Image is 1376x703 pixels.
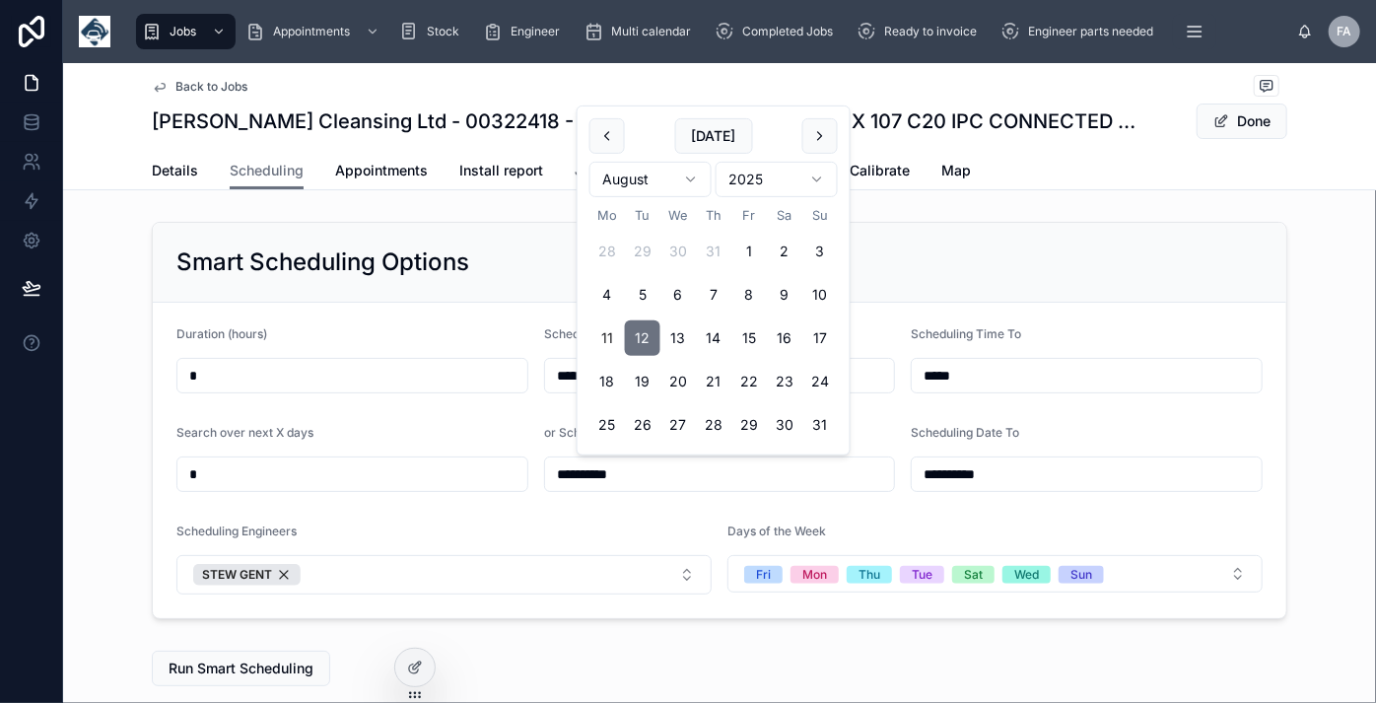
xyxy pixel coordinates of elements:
table: August 2025 [589,205,838,443]
button: Wednesday, 20 August 2025 [660,364,696,399]
span: Stock [427,24,459,39]
a: Appointments [335,153,428,192]
button: Select Button [727,555,1263,593]
span: Ready to invoice [884,24,977,39]
button: Tuesday, 5 August 2025 [625,277,660,313]
span: Job Sheets [575,161,649,180]
button: Friday, 8 August 2025 [731,277,767,313]
button: Saturday, 30 August 2025 [767,407,802,443]
a: Scheduling [230,153,304,190]
button: Monday, 25 August 2025 [589,407,625,443]
span: Appointments [273,24,350,39]
div: Sun [1070,566,1092,584]
button: Thursday, 31 July 2025 [696,234,731,269]
button: Wednesday, 6 August 2025 [660,277,696,313]
a: Details [152,153,198,192]
button: Thursday, 14 August 2025 [696,320,731,356]
span: Search over next X days [176,425,313,440]
button: Saturday, 23 August 2025 [767,364,802,399]
a: Completed Jobs [709,14,847,49]
span: Scheduling [230,161,304,180]
a: Job Sheets [575,153,649,192]
button: Monday, 28 July 2025 [589,234,625,269]
th: Sunday [802,205,838,226]
button: Unselect WED [1002,564,1051,584]
div: Mon [802,566,827,584]
button: Unselect FRI [744,564,783,584]
button: Friday, 1 August 2025 [731,234,767,269]
button: Sunday, 3 August 2025 [802,234,838,269]
a: Engineer parts needed [995,14,1167,49]
th: Wednesday [660,205,696,226]
span: or Scheduling Date From [544,425,683,440]
button: Saturday, 9 August 2025 [767,277,802,313]
span: Calibrate [850,161,910,180]
span: Scheduling Time To [911,326,1021,341]
button: Select Button [176,555,712,595]
div: Thu [859,566,880,584]
span: Details [152,161,198,180]
span: STEW GENT [202,567,272,583]
h2: Smart Scheduling Options [176,246,469,278]
button: Unselect THU [847,564,892,584]
button: Sunday, 10 August 2025 [802,277,838,313]
button: Run Smart Scheduling [152,651,330,686]
span: Engineer parts needed [1028,24,1153,39]
button: Wednesday, 27 August 2025 [660,407,696,443]
div: Fri [756,566,771,584]
button: Done [1197,104,1287,139]
h1: [PERSON_NAME] Cleansing Ltd - 00322418 - TN360 CAMERAS X 107 DVR X 107 C20 IPC CONNECTED 46000056... [152,107,1139,135]
span: Run Smart Scheduling [169,659,313,678]
th: Friday [731,205,767,226]
span: Duration (hours) [176,326,267,341]
span: Multi calendar [611,24,691,39]
a: Multi calendar [578,14,705,49]
span: Scheduling Engineers [176,524,297,538]
th: Saturday [767,205,802,226]
a: Back to Jobs [152,79,247,95]
button: Friday, 29 August 2025 [731,407,767,443]
span: Map [941,161,971,180]
button: Unselect SAT [952,564,995,584]
span: FA [1338,24,1352,39]
div: Tue [912,566,932,584]
button: Today, Monday, 11 August 2025 [589,320,625,356]
div: Wed [1014,566,1039,584]
a: Map [941,153,971,192]
button: Thursday, 21 August 2025 [696,364,731,399]
span: Install report [459,161,543,180]
button: Tuesday, 29 July 2025 [625,234,660,269]
button: Monday, 4 August 2025 [589,277,625,313]
button: Tuesday, 19 August 2025 [625,364,660,399]
span: Engineer [511,24,560,39]
button: Sunday, 17 August 2025 [802,320,838,356]
button: Thursday, 28 August 2025 [696,407,731,443]
button: Unselect MON [791,564,839,584]
button: Wednesday, 30 July 2025 [660,234,696,269]
span: Scheduling Date To [911,425,1019,440]
a: Calibrate [850,153,910,192]
span: Completed Jobs [742,24,833,39]
button: Tuesday, 12 August 2025, selected [625,320,660,356]
th: Tuesday [625,205,660,226]
a: Stock [393,14,473,49]
a: Appointments [240,14,389,49]
span: Days of the Week [727,524,826,538]
a: Install report [459,153,543,192]
a: Ready to invoice [851,14,991,49]
div: Sat [964,566,983,584]
img: App logo [79,16,110,47]
th: Monday [589,205,625,226]
button: Wednesday, 13 August 2025 [660,320,696,356]
button: Monday, 18 August 2025 [589,364,625,399]
span: Back to Jobs [175,79,247,95]
button: Sunday, 31 August 2025 [802,407,838,443]
span: Scheduling Time From [544,326,670,341]
button: [DATE] [674,118,752,154]
button: Saturday, 2 August 2025 [767,234,802,269]
span: Appointments [335,161,428,180]
button: Unselect 17 [193,564,301,586]
div: scrollable content [126,10,1297,53]
button: Unselect TUE [900,564,944,584]
button: Sunday, 24 August 2025 [802,364,838,399]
